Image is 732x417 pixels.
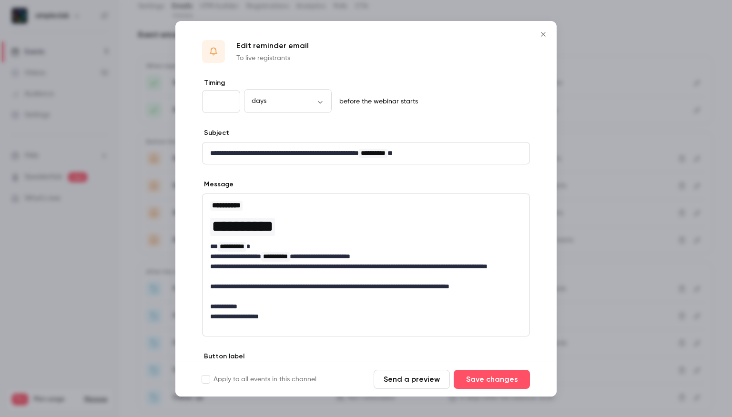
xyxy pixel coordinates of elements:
[202,375,316,384] label: Apply to all events in this channel
[202,128,229,138] label: Subject
[203,142,529,164] div: editor
[203,194,529,327] div: editor
[454,370,530,389] button: Save changes
[374,370,450,389] button: Send a preview
[202,180,234,189] label: Message
[335,97,418,106] p: before the webinar starts
[202,352,244,361] label: Button label
[244,96,332,106] div: days
[534,25,553,44] button: Close
[236,40,309,51] p: Edit reminder email
[236,53,309,63] p: To live registrants
[202,78,530,88] label: Timing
